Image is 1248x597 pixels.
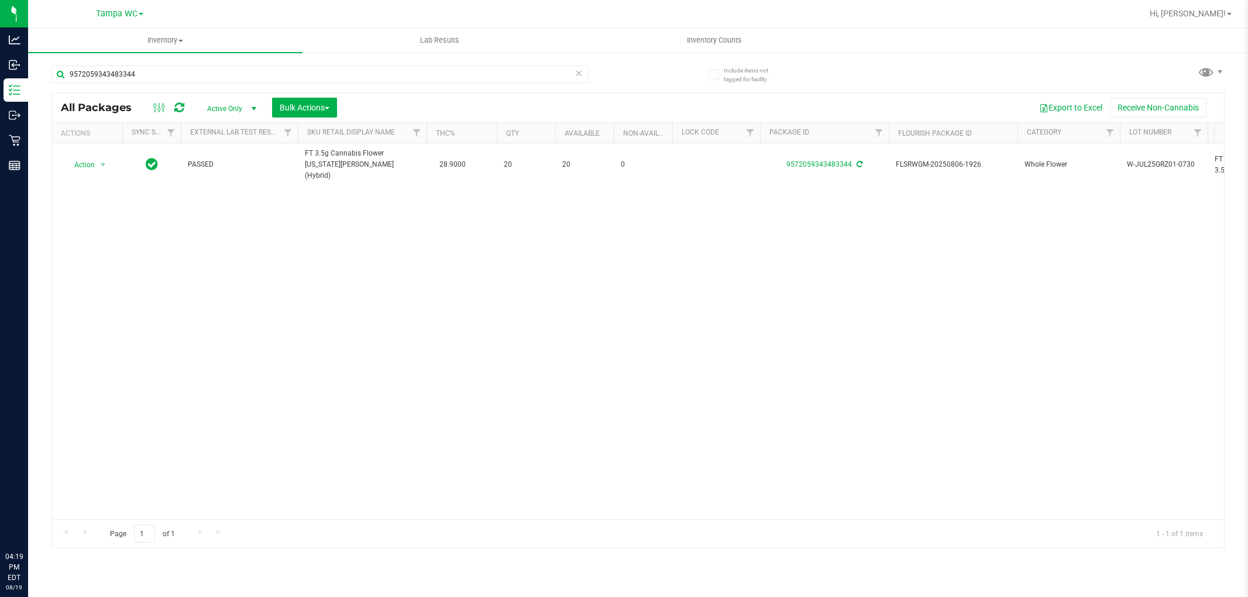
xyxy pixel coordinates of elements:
p: 08/19 [5,583,23,592]
a: Qty [506,129,519,137]
span: Whole Flower [1024,159,1113,170]
inline-svg: Retail [9,134,20,146]
span: 20 [504,159,548,170]
span: Bulk Actions [280,103,329,112]
a: Filter [741,123,760,143]
input: 1 [134,524,155,543]
a: Filter [1101,123,1120,143]
a: Flourish Package ID [898,129,972,137]
a: Lock Code [682,128,719,136]
span: select [96,157,111,173]
input: Search Package ID, Item Name, SKU, Lot or Part Number... [51,65,589,83]
a: Filter [1188,123,1208,143]
span: Clear [575,65,583,81]
div: Actions [61,129,118,137]
a: Lot Number [1129,128,1171,136]
a: Inventory Counts [577,28,851,53]
span: Page of 1 [100,524,184,543]
span: Action [64,157,95,173]
a: Category [1027,128,1061,136]
a: Package ID [769,128,809,136]
a: THC% [436,129,455,137]
a: Sync Status [132,128,177,136]
span: All Packages [61,101,143,114]
iframe: Resource center [12,503,47,539]
a: Lab Results [302,28,577,53]
a: Available [565,129,600,137]
p: 04:19 PM EDT [5,551,23,583]
span: 28.9000 [434,156,472,173]
a: Filter [161,123,181,143]
span: Inventory Counts [671,35,758,46]
inline-svg: Inventory [9,84,20,96]
button: Bulk Actions [272,98,337,118]
inline-svg: Inbound [9,59,20,71]
a: Non-Available [623,129,675,137]
span: Inventory [28,35,302,46]
a: Filter [407,123,427,143]
span: Lab Results [404,35,475,46]
span: Tampa WC [96,9,137,19]
span: 20 [562,159,607,170]
a: External Lab Test Result [190,128,282,136]
span: PASSED [188,159,291,170]
inline-svg: Outbound [9,109,20,121]
span: 0 [621,159,665,170]
inline-svg: Reports [9,160,20,171]
a: 9572059343483344 [786,160,852,168]
button: Export to Excel [1032,98,1110,118]
a: Sku Retail Display Name [307,128,395,136]
a: Filter [279,123,298,143]
a: Filter [869,123,889,143]
button: Receive Non-Cannabis [1110,98,1206,118]
span: FT 3.5g Cannabis Flower [US_STATE][PERSON_NAME] (Hybrid) [305,148,420,182]
span: Sync from Compliance System [855,160,862,168]
span: In Sync [146,156,158,172]
span: Include items not tagged for facility [724,66,782,84]
a: Inventory [28,28,302,53]
span: W-JUL25GRZ01-0730 [1127,159,1201,170]
inline-svg: Analytics [9,34,20,46]
span: 1 - 1 of 1 items [1147,524,1212,542]
span: FLSRWGM-20250806-1926 [896,159,1010,170]
span: Hi, [PERSON_NAME]! [1150,9,1226,18]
